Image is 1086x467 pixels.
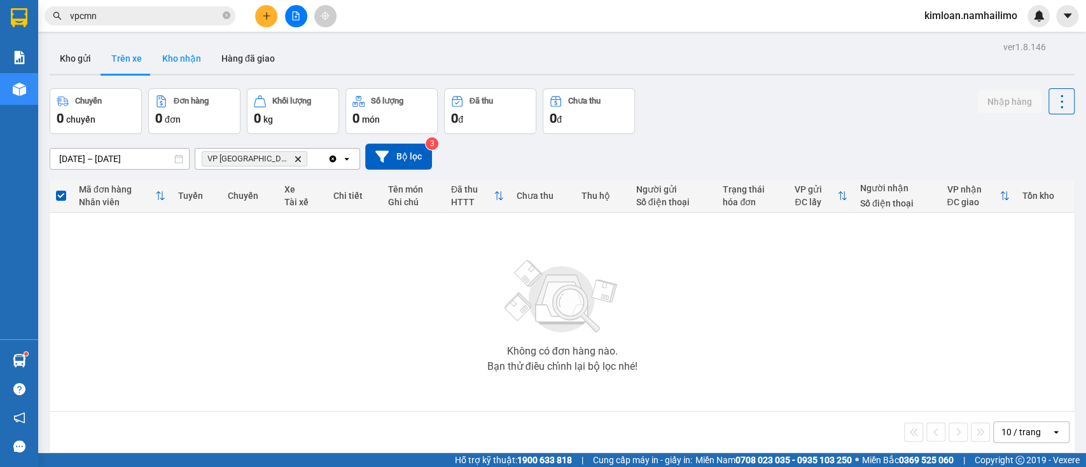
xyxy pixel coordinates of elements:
[50,43,101,74] button: Kho gửi
[487,362,637,372] div: Bạn thử điều chỉnh lại bộ lọc nhé!
[444,88,536,134] button: Đã thu0đ
[458,114,463,125] span: đ
[451,111,458,126] span: 0
[149,57,251,74] div: 0368407938
[211,43,285,74] button: Hàng đã giao
[73,179,172,213] th: Toggle SortBy
[695,453,852,467] span: Miền Nam
[272,97,311,105] div: Khối lượng
[506,346,617,356] div: Không có đơn hàng nào.
[593,453,692,467] span: Cung cấp máy in - giấy in:
[855,457,859,463] span: ⚪️
[79,197,155,207] div: Nhân viên
[149,12,179,25] span: Nhận:
[228,191,272,201] div: Chuyến
[328,154,338,164] svg: Clear all
[70,9,220,23] input: Tìm tên, số ĐT hoặc mã đơn
[13,51,26,64] img: solution-icon
[581,191,623,201] div: Thu hộ
[149,41,251,57] div: kha
[10,82,142,97] div: 50.000
[1062,10,1073,22] span: caret-down
[1015,456,1024,464] span: copyright
[388,184,438,194] div: Tên món
[285,5,307,27] button: file-add
[860,183,935,193] div: Người nhận
[451,184,494,194] div: Đã thu
[247,88,339,134] button: Khối lượng0kg
[445,179,510,213] th: Toggle SortBy
[860,198,935,208] div: Số điện thoại
[914,8,1027,24] span: kimloan.namhailimo
[333,191,375,201] div: Chi tiết
[636,184,711,194] div: Người gửi
[174,97,209,105] div: Đơn hàng
[10,83,29,97] span: CR :
[470,97,493,105] div: Đã thu
[165,114,181,125] span: đơn
[223,11,230,19] span: close-circle
[263,114,273,125] span: kg
[13,83,26,96] img: warehouse-icon
[75,97,102,105] div: Chuyến
[13,354,26,367] img: warehouse-icon
[223,10,230,22] span: close-circle
[13,383,25,395] span: question-circle
[294,155,302,163] svg: Delete
[13,412,25,424] span: notification
[977,90,1042,113] button: Nhập hàng
[455,453,572,467] span: Hỗ trợ kỹ thuật:
[291,11,300,20] span: file-add
[362,114,380,125] span: món
[947,197,999,207] div: ĐC giao
[11,57,140,74] div: 0902770322
[550,111,557,126] span: 0
[207,154,289,164] span: VP chợ Mũi Né
[50,88,142,134] button: Chuyến0chuyến
[314,5,337,27] button: aim
[11,41,140,57] div: A.HIẾU
[1033,10,1045,22] img: icon-new-feature
[940,179,1015,213] th: Toggle SortBy
[517,455,572,465] strong: 1900 633 818
[11,8,27,27] img: logo-vxr
[723,197,782,207] div: hóa đơn
[149,11,251,41] div: VP [PERSON_NAME]
[148,88,240,134] button: Đơn hàng0đơn
[451,197,494,207] div: HTTT
[1003,40,1046,54] div: ver 1.8.146
[66,114,95,125] span: chuyến
[568,97,601,105] div: Chưa thu
[53,11,62,20] span: search
[11,11,140,41] div: VP [GEOGRAPHIC_DATA]
[795,197,837,207] div: ĐC lấy
[498,252,625,341] img: svg+xml;base64,PHN2ZyBjbGFzcz0ibGlzdC1wbHVnX19zdmciIHhtbG5zPSJodHRwOi8vd3d3LnczLm9yZy8yMDAwL3N2Zy...
[1022,191,1068,201] div: Tồn kho
[345,88,438,134] button: Số lượng0món
[284,197,320,207] div: Tài xế
[284,184,320,194] div: Xe
[1051,427,1061,437] svg: open
[947,184,999,194] div: VP nhận
[543,88,635,134] button: Chưa thu0đ
[254,111,261,126] span: 0
[636,197,711,207] div: Số điện thoại
[557,114,562,125] span: đ
[13,440,25,452] span: message
[101,43,152,74] button: Trên xe
[79,184,155,194] div: Mã đơn hàng
[310,152,311,165] input: Selected VP chợ Mũi Né.
[24,352,28,356] sup: 1
[152,43,211,74] button: Kho nhận
[723,184,782,194] div: Trạng thái
[581,453,583,467] span: |
[371,97,403,105] div: Số lượng
[255,5,277,27] button: plus
[426,137,438,150] sup: 3
[1056,5,1078,27] button: caret-down
[342,154,352,164] svg: open
[365,144,432,170] button: Bộ lọc
[735,455,852,465] strong: 0708 023 035 - 0935 103 250
[352,111,359,126] span: 0
[788,179,854,213] th: Toggle SortBy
